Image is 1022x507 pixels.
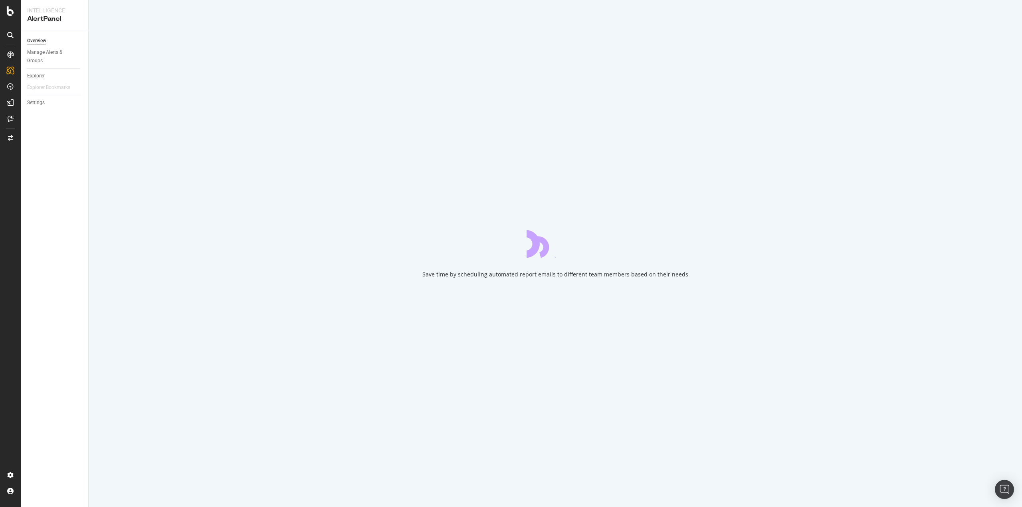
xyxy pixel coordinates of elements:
[27,99,45,107] div: Settings
[27,72,45,80] div: Explorer
[27,99,83,107] a: Settings
[27,83,78,92] a: Explorer Bookmarks
[995,480,1014,499] div: Open Intercom Messenger
[27,14,82,24] div: AlertPanel
[27,37,46,45] div: Overview
[422,270,688,278] div: Save time by scheduling automated report emails to different team members based on their needs
[27,72,83,80] a: Explorer
[27,83,70,92] div: Explorer Bookmarks
[27,48,75,65] div: Manage Alerts & Groups
[27,6,82,14] div: Intelligence
[527,229,584,258] div: animation
[27,37,83,45] a: Overview
[27,48,83,65] a: Manage Alerts & Groups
